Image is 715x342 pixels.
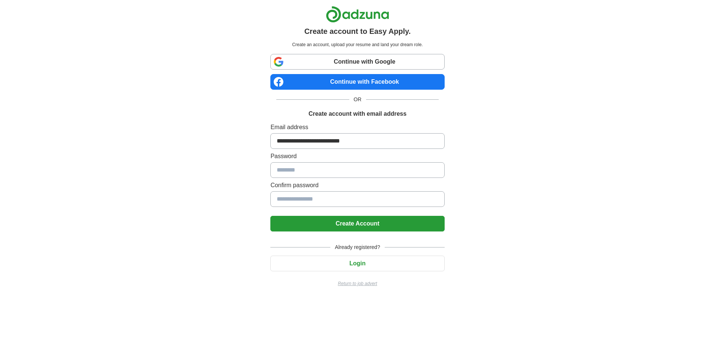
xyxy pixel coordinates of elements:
[270,181,444,190] label: Confirm password
[270,280,444,287] a: Return to job advert
[330,243,384,251] span: Already registered?
[304,26,411,37] h1: Create account to Easy Apply.
[308,109,406,118] h1: Create account with email address
[270,152,444,161] label: Password
[270,54,444,70] a: Continue with Google
[270,216,444,231] button: Create Account
[270,123,444,132] label: Email address
[272,41,443,48] p: Create an account, upload your resume and land your dream role.
[270,74,444,90] a: Continue with Facebook
[270,260,444,266] a: Login
[326,6,389,23] img: Adzuna logo
[349,96,366,103] span: OR
[270,256,444,271] button: Login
